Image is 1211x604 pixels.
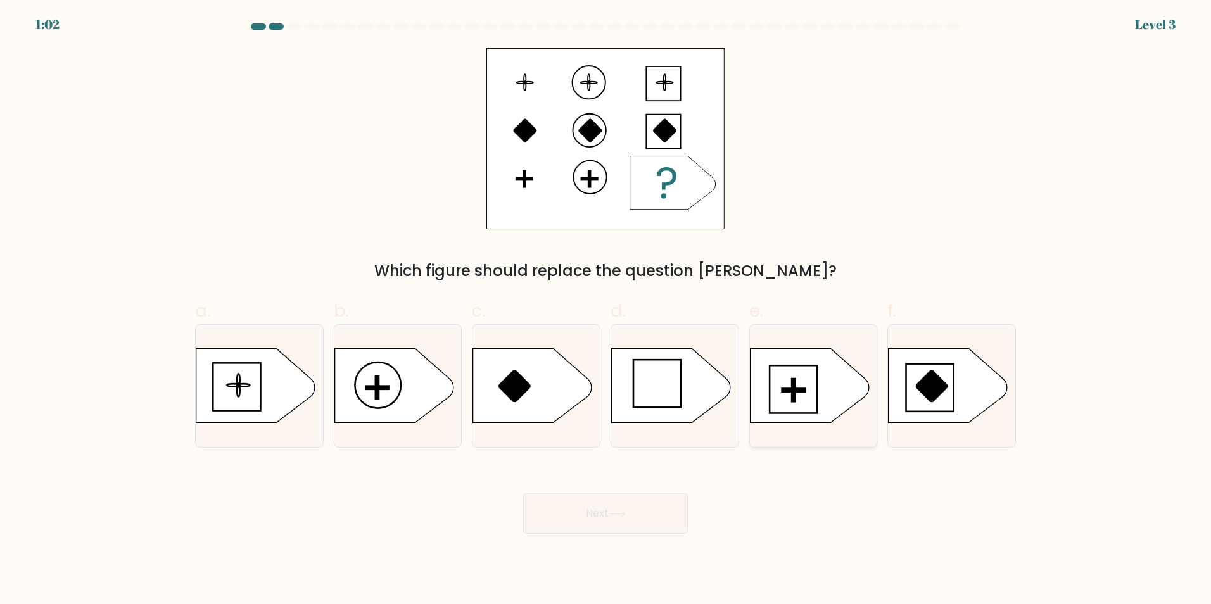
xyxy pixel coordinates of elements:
span: c. [472,298,486,323]
span: a. [195,298,210,323]
span: e. [749,298,763,323]
span: f. [887,298,896,323]
div: 1:02 [35,15,60,34]
div: Level 3 [1135,15,1176,34]
span: d. [611,298,626,323]
div: Which figure should replace the question [PERSON_NAME]? [203,260,1008,282]
span: b. [334,298,349,323]
button: Next [523,493,688,534]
